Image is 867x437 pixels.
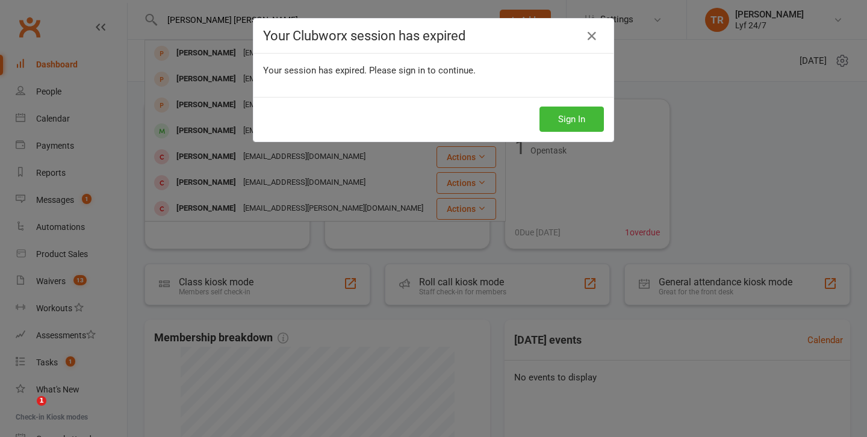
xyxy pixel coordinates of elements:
span: Your session has expired. Please sign in to continue. [263,65,476,76]
a: Close [582,26,601,46]
h4: Your Clubworx session has expired [263,28,604,43]
span: 1 [37,396,46,406]
iframe: Intercom live chat [12,396,41,425]
button: Sign In [539,107,604,132]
